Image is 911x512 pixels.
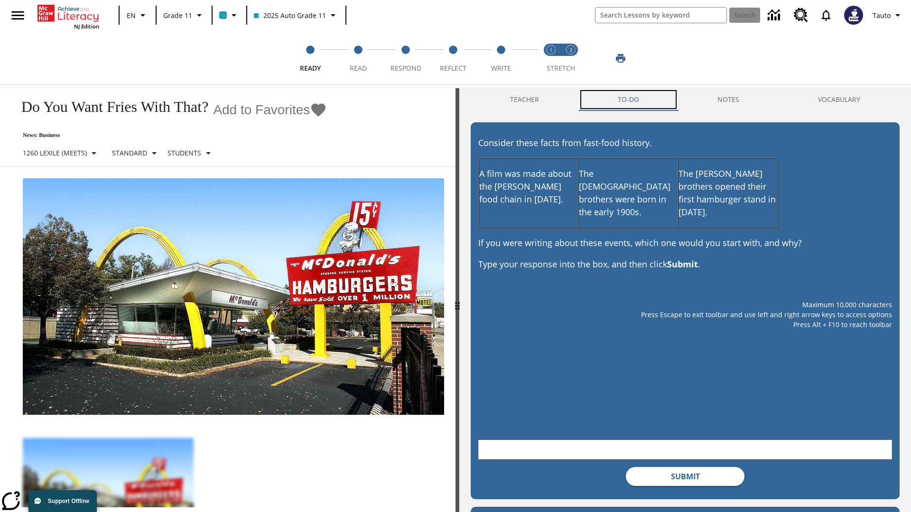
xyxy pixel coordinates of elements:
[426,32,481,84] button: Reflect step 4 of 5
[838,3,869,27] button: Select a new avatar
[215,7,243,24] button: Class color is light blue. Change class color
[478,320,892,329] p: Press Alt + F10 to reach toolbar
[23,178,444,415] img: One of the first McDonald's stores, with the iconic red sign and golden arches.
[28,490,97,512] button: Support Offline
[250,7,343,24] button: Class: 2025 Auto Grade 11, Select your class
[350,64,367,73] span: Read
[455,88,459,512] div: Press Enter or Spacebar and then press right and left arrow keys to move the slider
[471,88,578,111] button: Teacher
[478,300,892,310] p: Maximum 10,000 characters
[579,167,678,219] p: The [DEMOGRAPHIC_DATA] brothers were born in the early 1900s.
[474,32,529,84] button: Write step 5 of 5
[390,64,421,73] span: Respond
[159,7,209,24] button: Grade: Grade 11, Select a grade
[873,10,891,20] span: Tauto
[547,64,575,73] span: STRETCH
[605,50,636,67] button: Print
[330,32,385,84] button: Read step 2 of 5
[4,1,32,29] button: Open side menu
[471,88,900,111] div: Instructional Panel Tabs
[11,132,327,139] p: News: Business
[491,64,511,73] span: Write
[254,10,326,20] span: 2025 Auto Grade 11
[626,467,744,486] button: Submit
[578,88,679,111] button: TO-DO
[478,137,892,149] p: Consider these facts from fast-food history.
[11,98,208,116] h1: Do You Want Fries With That?
[667,258,698,270] strong: Submit
[595,8,726,23] input: search field
[478,310,892,320] p: Press Escape to exit toolbar and use left and right arrow keys to access options
[537,32,565,84] button: Stretch Read step 1 of 2
[478,237,892,249] p: If you were writing about these events, which one would you start with, and why?
[844,6,863,25] img: Avatar
[283,32,338,84] button: Ready step 1 of 5
[679,88,779,111] button: NOTES
[122,7,153,24] button: Language: EN, Select a language
[679,167,777,219] p: The [PERSON_NAME] brothers opened their first hamburger stand in [DATE].
[869,7,907,24] button: Profile/Settings
[440,64,466,73] span: Reflect
[23,148,87,158] p: 1260 Lexile (Meets)
[557,32,585,84] button: Stretch Respond step 2 of 2
[112,148,147,158] p: Standard
[19,145,103,162] button: Select Lexile, 1260 Lexile (Meets)
[779,88,900,111] button: VOCABULARY
[788,2,814,28] a: Resource Center, Will open in new tab
[479,167,578,206] p: A film was made about the [PERSON_NAME] food chain in [DATE].
[814,3,838,27] a: Notifications
[37,3,99,30] div: Home
[48,498,89,504] span: Support Offline
[378,32,433,84] button: Respond step 3 of 5
[459,88,911,512] div: activity
[4,8,139,16] body: Maximum 10,000 characters Press Escape to exit toolbar and use left and right arrow keys to acces...
[570,47,572,53] text: 2
[213,102,310,118] span: Add to Favorites
[478,258,892,271] p: Type your response into the box, and then click .
[300,64,321,73] span: Ready
[762,2,788,28] a: Data Center
[213,101,327,118] button: Add to Favorites - Do You Want Fries With That?
[74,23,99,30] span: NJ Edition
[167,148,201,158] p: Students
[163,10,192,20] span: Grade 11
[127,10,136,20] span: EN
[108,145,164,162] button: Scaffolds, Standard
[164,145,218,162] button: Select Student
[550,47,552,53] text: 1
